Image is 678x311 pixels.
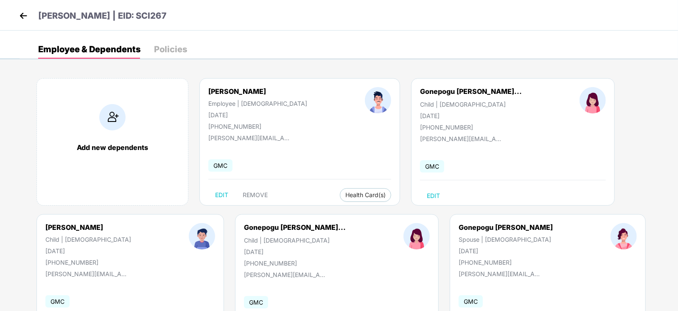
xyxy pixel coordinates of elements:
button: REMOVE [236,188,275,202]
div: Gonepogu [PERSON_NAME] [459,223,553,232]
span: EDIT [215,192,228,198]
span: REMOVE [243,192,268,198]
span: Health Card(s) [345,193,386,197]
div: [PERSON_NAME] [208,87,307,96]
div: [DATE] [244,248,346,255]
p: [PERSON_NAME] | EID: SCI267 [38,9,167,23]
div: [PHONE_NUMBER] [459,259,553,266]
button: EDIT [420,189,447,203]
div: Add new dependents [45,143,179,152]
div: [DATE] [459,247,553,254]
img: profileImage [580,87,606,113]
img: profileImage [365,87,391,113]
div: [PERSON_NAME][EMAIL_ADDRESS][DOMAIN_NAME] [208,134,293,141]
div: Employee & Dependents [38,45,140,54]
div: [PERSON_NAME] [45,223,131,232]
div: Policies [154,45,187,54]
button: EDIT [208,188,235,202]
div: [PHONE_NUMBER] [208,123,307,130]
div: Child | [DEMOGRAPHIC_DATA] [45,236,131,243]
div: [PERSON_NAME][EMAIL_ADDRESS][DOMAIN_NAME] [45,270,130,277]
div: [PERSON_NAME][EMAIL_ADDRESS][DOMAIN_NAME] [420,135,505,142]
span: EDIT [427,192,440,199]
div: [DATE] [45,247,131,254]
span: GMC [45,295,70,308]
div: Child | [DEMOGRAPHIC_DATA] [420,101,522,108]
img: profileImage [189,223,215,249]
img: profileImage [611,223,637,249]
div: [PERSON_NAME][EMAIL_ADDRESS][DOMAIN_NAME] [244,271,329,278]
img: profileImage [403,223,430,249]
div: [PERSON_NAME][EMAIL_ADDRESS][DOMAIN_NAME] [459,270,544,277]
span: GMC [459,295,483,308]
div: Spouse | [DEMOGRAPHIC_DATA] [459,236,553,243]
div: Gonepogu [PERSON_NAME]... [244,223,346,232]
button: Health Card(s) [340,188,391,202]
div: [PHONE_NUMBER] [244,260,346,267]
div: Child | [DEMOGRAPHIC_DATA] [244,237,346,244]
span: GMC [208,159,233,172]
img: back [17,9,30,22]
div: [PHONE_NUMBER] [45,259,131,266]
div: Gonepogu [PERSON_NAME]... [420,87,522,96]
div: [DATE] [208,111,307,119]
div: [DATE] [420,112,522,119]
span: GMC [244,296,268,308]
span: GMC [420,160,444,172]
div: Employee | [DEMOGRAPHIC_DATA] [208,100,307,107]
img: addIcon [99,104,126,130]
div: [PHONE_NUMBER] [420,124,522,131]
